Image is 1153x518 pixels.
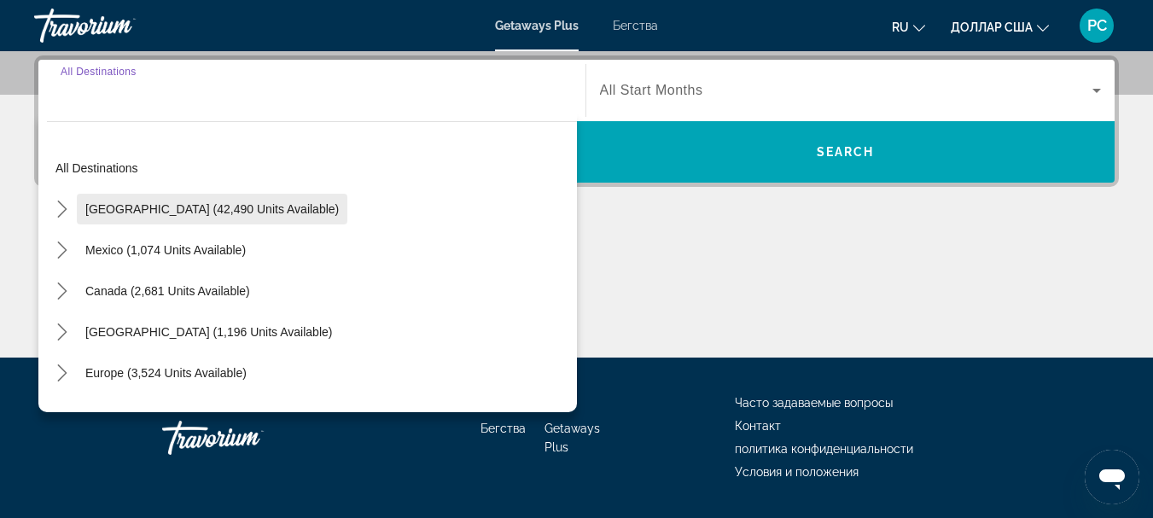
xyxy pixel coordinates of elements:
button: Изменить валюту [951,15,1049,39]
font: доллар США [951,20,1033,34]
iframe: Кнопка запуска окна обмена сообщениями [1085,450,1139,504]
a: Getaways Plus [544,422,600,454]
input: Выберите пункт назначения [61,81,563,102]
button: Toggle United States (42,490 units available) submenu [47,195,77,224]
button: Select destination: United States (42,490 units available) [77,194,347,224]
font: РС [1087,16,1107,34]
a: политика конфиденциальности [735,442,913,456]
button: Поиск [577,121,1115,183]
a: Бегства [480,422,526,435]
button: Select destination: Canada (2,681 units available) [77,276,259,306]
button: Toggle Mexico (1,074 units available) submenu [47,236,77,265]
span: Canada (2,681 units available) [85,284,250,298]
span: All Destinations [61,66,137,77]
button: Toggle Europe (3,524 units available) submenu [47,358,77,388]
a: Часто задаваемые вопросы [735,396,893,410]
span: Mexico (1,074 units available) [85,243,246,257]
button: Toggle Australia (253 units available) submenu [47,399,77,429]
span: Europe (3,524 units available) [85,366,247,380]
button: Select destination: Europe (3,524 units available) [77,358,255,388]
div: Виджет поиска [38,60,1115,183]
span: [GEOGRAPHIC_DATA] (42,490 units available) [85,202,339,216]
a: Getaways Plus [495,19,579,32]
button: Select destination: Mexico (1,074 units available) [77,235,254,265]
a: Условия и положения [735,465,859,479]
button: Меню пользователя [1074,8,1119,44]
a: Бегства [613,19,658,32]
span: [GEOGRAPHIC_DATA] (1,196 units available) [85,325,332,339]
font: ru [892,20,909,34]
a: Иди домой [162,412,333,463]
button: Изменить язык [892,15,925,39]
a: Травориум [34,3,205,48]
span: All Start Months [600,83,703,97]
button: Toggle Caribbean & Atlantic Islands (1,196 units available) submenu [47,317,77,347]
button: Select destination: Caribbean & Atlantic Islands (1,196 units available) [77,317,341,347]
button: Toggle Canada (2,681 units available) submenu [47,276,77,306]
span: All destinations [55,161,138,175]
button: Select destination: Australia (253 units available) [77,399,253,429]
div: Destination options [38,113,577,412]
a: Контакт [735,419,781,433]
button: Select destination: All destinations [47,153,577,183]
span: Search [817,145,875,159]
